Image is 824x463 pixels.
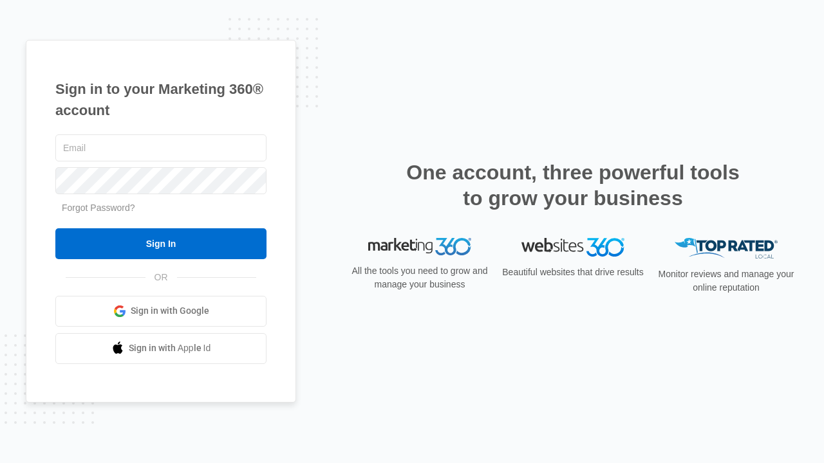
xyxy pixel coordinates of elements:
[675,238,778,259] img: Top Rated Local
[348,264,492,291] p: All the tools you need to grow and manage your business
[55,228,267,259] input: Sign In
[368,238,471,256] img: Marketing 360
[402,159,744,211] h2: One account, three powerful tools to grow your business
[62,203,135,213] a: Forgot Password?
[129,341,211,355] span: Sign in with Apple Id
[521,238,624,257] img: Websites 360
[145,271,177,284] span: OR
[131,304,209,318] span: Sign in with Google
[654,268,798,295] p: Monitor reviews and manage your online reputation
[501,266,645,279] p: Beautiful websites that drive results
[55,134,267,161] input: Email
[55,333,267,364] a: Sign in with Apple Id
[55,296,267,327] a: Sign in with Google
[55,78,267,121] h1: Sign in to your Marketing 360® account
